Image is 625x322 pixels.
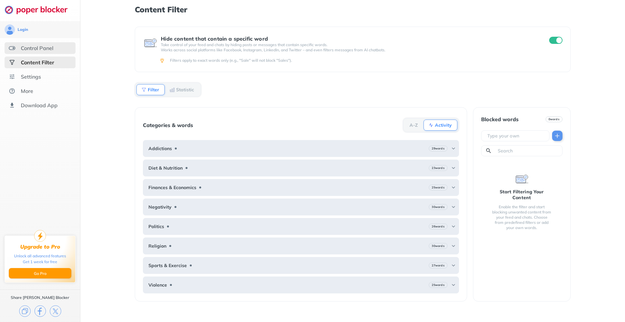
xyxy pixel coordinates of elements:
[432,185,444,190] b: 25 words
[432,166,444,170] b: 23 words
[9,88,15,94] img: about.svg
[5,24,15,35] img: avatar.svg
[18,27,28,32] div: Login
[143,122,193,128] div: Categories & words
[11,295,69,300] div: Share [PERSON_NAME] Blocker
[492,189,552,200] div: Start Filtering Your Content
[19,305,31,317] img: copy.svg
[497,148,560,154] input: Search
[9,268,71,278] button: Go Pro
[176,88,194,92] b: Statistic
[432,146,444,151] b: 29 words
[161,36,537,42] div: Hide content that contain a specific word
[487,133,547,139] input: Type your own
[23,259,57,265] div: Get 1 week for free
[148,88,159,92] b: Filter
[34,230,46,242] img: upgrade-to-pro.svg
[410,123,418,127] b: A-Z
[432,244,444,248] b: 30 words
[9,102,15,109] img: download-app.svg
[21,73,41,80] div: Settings
[432,283,444,287] b: 25 words
[148,263,187,268] b: Sports & Exercise
[9,59,15,66] img: social-selected.svg
[492,204,552,230] div: Enable the filter and start blocking unwanted content from your feed and chats. Choose from prede...
[21,59,54,66] div: Content Filter
[161,47,537,53] p: Works across social platforms like Facebook, Instagram, LinkedIn, and Twitter – and even filters ...
[148,185,196,190] b: Finances & Economics
[148,282,167,288] b: Violence
[549,117,560,122] b: 0 words
[432,224,444,229] b: 26 words
[428,122,434,128] img: Activity
[21,102,58,109] div: Download App
[21,88,33,94] div: More
[21,45,53,51] div: Control Panel
[170,58,561,63] div: Filters apply to exact words only (e.g., "Sale" will not block "Sales").
[170,87,175,92] img: Statistic
[432,263,444,268] b: 27 words
[135,5,570,14] h1: Content Filter
[35,305,46,317] img: facebook.svg
[148,204,172,210] b: Negativity
[50,305,61,317] img: x.svg
[148,165,183,171] b: Diet & Nutrition
[9,73,15,80] img: settings.svg
[20,244,60,250] div: Upgrade to Pro
[5,5,75,14] img: logo-webpage.svg
[14,253,66,259] div: Unlock all advanced features
[161,42,537,47] p: Take control of your feed and chats by hiding posts or messages that contain specific words.
[148,224,164,229] b: Politics
[148,146,172,151] b: Addictions
[435,123,452,127] b: Activity
[9,45,15,51] img: features.svg
[148,243,166,249] b: Religion
[432,205,444,209] b: 30 words
[481,116,519,122] div: Blocked words
[141,87,146,92] img: Filter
